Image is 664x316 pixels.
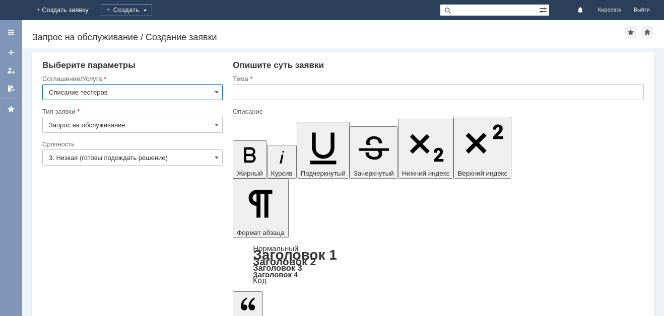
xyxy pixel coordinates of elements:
button: Нижний индекс [398,119,454,179]
a: Нормальный [253,244,298,253]
a: Заголовок 4 [253,270,298,279]
span: Опишите суть заявки [233,60,324,70]
button: Верхний индекс [453,117,511,179]
button: Курсив [267,145,297,179]
a: Заголовок 1 [253,247,337,263]
button: Подчеркнутый [297,122,350,179]
div: Срочность [42,141,221,147]
span: Формат абзаца [237,229,284,236]
span: Верхний индекс [457,170,507,177]
a: Заголовок 3 [253,263,302,272]
a: Создать заявку [3,44,19,60]
div: Запрос на обслуживание / Создание заявки [32,32,625,42]
button: Зачеркнутый [350,126,398,179]
div: Тема [233,75,642,82]
div: Формат абзаца [233,245,644,284]
a: Код [253,276,267,285]
div: Добавить в избранное [625,26,637,38]
a: Мои заявки [3,62,19,78]
button: Жирный [233,140,267,179]
div: Соглашение/Услуга [42,75,221,82]
span: Подчеркнутый [301,170,346,177]
div: Тип заявки [42,108,221,115]
span: Зачеркнутый [354,170,394,177]
a: Заголовок 2 [253,256,316,267]
div: Создать [101,4,152,16]
span: Киреевск [598,7,622,13]
span: Курсив [271,170,293,177]
a: Мои согласования [3,81,19,97]
div: Сделать домашней страницей [641,26,653,38]
span: Жирный [237,170,263,177]
span: Выберите параметры [42,60,136,70]
span: Нижний индекс [402,170,450,177]
span: Расширенный поиск [539,5,549,14]
div: Описание [233,108,642,115]
button: Формат абзаца [233,179,288,238]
